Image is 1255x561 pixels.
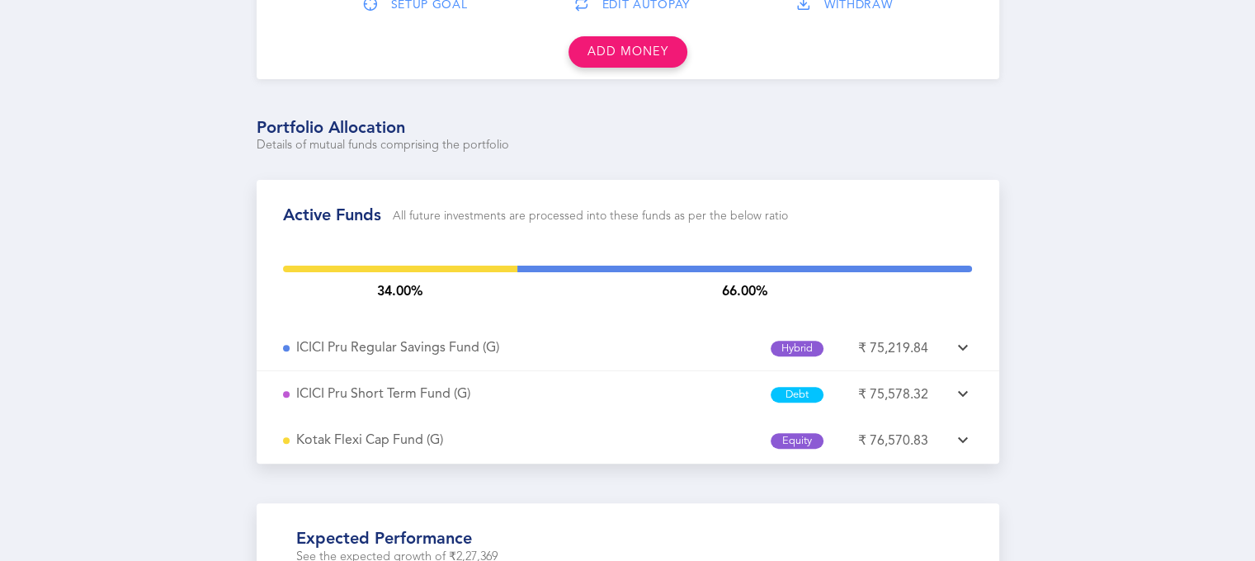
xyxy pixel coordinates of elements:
[257,119,405,139] h1: Portfolio allocation
[771,341,823,356] div: Hybrid
[834,432,953,450] p: ₹ 76,570.83
[377,285,423,300] span: 34.00 %
[257,139,509,153] p: Details of mutual funds comprising the portfolio
[771,433,823,449] div: Equity
[296,341,771,356] p: I C I C I P r u R e g u l a r S a v i n g s F u n d ( G )
[834,340,953,357] p: ₹ 75,219.84
[393,210,788,224] p: All future investments are processed into these funds as per the below ratio
[296,433,771,449] p: K o t a k F l e x i C a p F u n d ( G )
[722,285,768,300] span: 66.00 %
[569,36,687,68] button: Add money
[296,387,771,403] p: I C I C I P r u S h o r t T e r m F u n d ( G )
[834,386,953,403] p: ₹ 75,578.32
[296,530,472,549] h1: Expected performance
[283,206,973,226] h1: Active Funds
[771,387,823,403] div: Debt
